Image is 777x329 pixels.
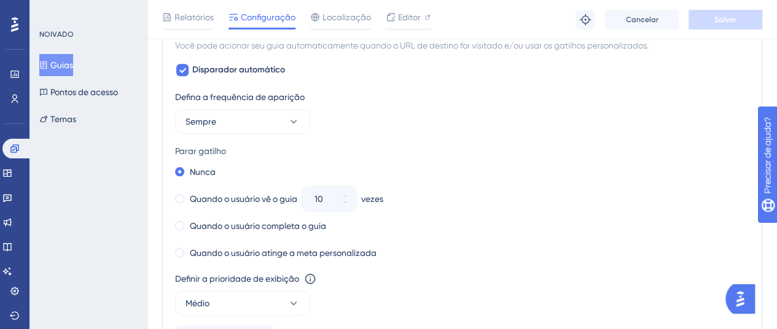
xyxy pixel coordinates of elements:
[50,87,118,97] font: Pontos de acesso
[398,12,421,22] font: Editor
[175,274,299,284] font: Definir a prioridade de exibição
[29,6,106,15] font: Precisar de ajuda?
[190,221,326,231] font: Quando o usuário completa o guia
[39,30,74,39] font: NOIVADO
[175,146,226,156] font: Parar gatilho
[175,41,649,50] font: Você pode acionar seu guia automaticamente quando o URL de destino for visitado e/ou usar os gati...
[626,15,658,24] font: Cancelar
[39,108,76,130] button: Temas
[725,281,762,317] iframe: Iniciador do Assistente de IA do UserGuiding
[185,117,216,126] font: Sempre
[689,10,762,29] button: Salvar
[322,12,371,22] font: Localização
[185,298,209,308] font: Médio
[190,194,297,204] font: Quando o usuário vê o guia
[39,81,118,103] button: Pontos de acesso
[605,10,679,29] button: Cancelar
[50,114,76,124] font: Temas
[192,64,285,75] font: Disparador automático
[50,60,73,70] font: Guias
[174,12,214,22] font: Relatórios
[39,54,73,76] button: Guias
[241,12,295,22] font: Configuração
[190,248,377,258] font: Quando o usuário atinge a meta personalizada
[175,109,310,134] button: Sempre
[361,194,383,204] font: vezes
[175,291,310,315] button: Médio
[190,167,216,177] font: Nunca
[714,15,736,24] font: Salvar
[175,92,305,102] font: Defina a frequência de aparição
